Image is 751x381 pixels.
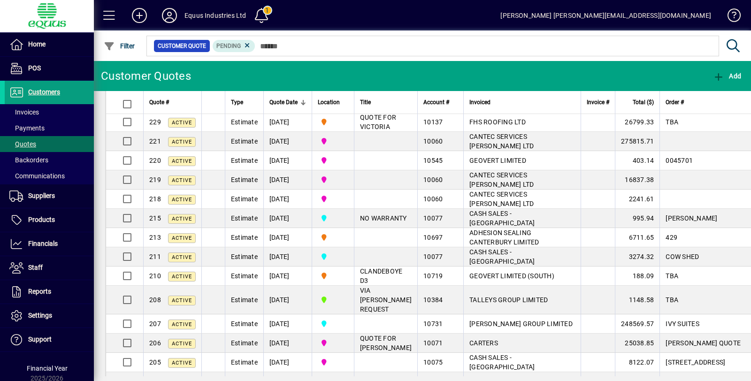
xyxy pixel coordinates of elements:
[469,354,535,371] span: CASH SALES - [GEOGRAPHIC_DATA]
[318,295,348,305] span: 1B BLENHEIM
[9,172,65,180] span: Communications
[423,157,443,164] span: 10545
[28,88,60,96] span: Customers
[615,334,659,353] td: 25038.85
[5,208,94,232] a: Products
[5,328,94,351] a: Support
[5,232,94,256] a: Financials
[423,234,443,241] span: 10697
[318,319,348,329] span: 3C CENTRAL
[263,132,312,151] td: [DATE]
[469,97,490,107] span: Invoiced
[666,253,699,260] span: COW SHED
[633,97,654,107] span: Total ($)
[318,357,348,367] span: 2N NORTHERN
[666,97,684,107] span: Order #
[231,214,258,222] span: Estimate
[5,57,94,80] a: POS
[149,97,196,107] div: Quote #
[5,120,94,136] a: Payments
[666,157,693,164] span: 0045701
[231,137,258,145] span: Estimate
[28,192,55,199] span: Suppliers
[149,214,161,222] span: 215
[469,210,535,227] span: CASH SALES - [GEOGRAPHIC_DATA]
[28,240,58,247] span: Financials
[149,320,161,328] span: 207
[469,272,554,280] span: GEOVERT LIMITED (SOUTH)
[231,253,258,260] span: Estimate
[263,314,312,334] td: [DATE]
[263,170,312,190] td: [DATE]
[101,38,138,54] button: Filter
[615,228,659,247] td: 6711.65
[318,97,340,107] span: Location
[104,42,135,50] span: Filter
[469,320,573,328] span: [PERSON_NAME] GROUP LIMITED
[231,296,258,304] span: Estimate
[469,339,498,347] span: CARTERS
[360,97,371,107] span: Title
[469,118,526,126] span: FHS ROOFING LTD
[318,232,348,243] span: 4S SOUTHERN
[263,209,312,228] td: [DATE]
[149,157,161,164] span: 220
[172,177,192,183] span: Active
[713,72,741,80] span: Add
[231,118,258,126] span: Estimate
[149,137,161,145] span: 221
[423,358,443,366] span: 10075
[172,297,192,304] span: Active
[469,133,534,150] span: CANTEC SERVICES [PERSON_NAME] LTD
[615,286,659,314] td: 1148.58
[149,253,161,260] span: 211
[615,170,659,190] td: 16837.38
[172,197,192,203] span: Active
[172,139,192,145] span: Active
[423,272,443,280] span: 10719
[615,314,659,334] td: 248569.57
[263,286,312,314] td: [DATE]
[469,296,548,304] span: TALLEYS GROUP LIMITED
[9,156,48,164] span: Backorders
[615,247,659,267] td: 3274.32
[28,335,52,343] span: Support
[720,2,739,32] a: Knowledge Base
[101,69,191,84] div: Customer Quotes
[423,296,443,304] span: 10384
[318,155,348,166] span: 2N NORTHERN
[231,195,258,203] span: Estimate
[318,338,348,348] span: 2N NORTHERN
[231,358,258,366] span: Estimate
[5,168,94,184] a: Communications
[158,41,206,51] span: Customer Quote
[360,214,407,222] span: NO WARRANTY
[5,304,94,328] a: Settings
[587,97,609,107] span: Invoice #
[615,267,659,286] td: 188.09
[5,256,94,280] a: Staff
[28,40,46,48] span: Home
[269,97,306,107] div: Quote Date
[423,97,458,107] div: Account #
[469,97,575,107] div: Invoiced
[615,190,659,209] td: 2241.61
[172,274,192,280] span: Active
[423,137,443,145] span: 10060
[263,353,312,372] td: [DATE]
[469,157,526,164] span: GEOVERT LIMITED
[318,251,348,262] span: 3C CENTRAL
[615,353,659,372] td: 8122.07
[318,271,348,281] span: 4S SOUTHERN
[124,7,154,24] button: Add
[423,195,443,203] span: 10060
[263,247,312,267] td: [DATE]
[213,40,255,52] mat-chip: Pending Status: Pending
[666,320,699,328] span: IVY SUITES
[149,195,161,203] span: 218
[666,214,717,222] span: [PERSON_NAME]
[9,140,36,148] span: Quotes
[149,296,161,304] span: 208
[711,68,743,84] button: Add
[615,113,659,132] td: 26799.33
